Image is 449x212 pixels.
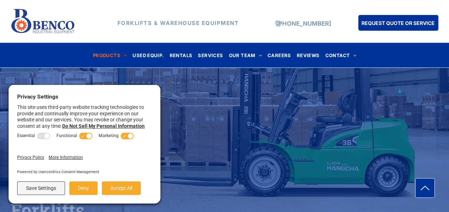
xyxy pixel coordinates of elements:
[361,16,435,30] span: REQUEST QUOTE OR SERVICE
[195,50,226,60] a: SERVICES
[118,20,239,26] strong: FORKLIFTS & WAREHOUSE EQUIPMENT
[358,15,438,31] a: REQUEST QUOTE OR SERVICE
[130,50,166,60] a: USED EQUIP.
[294,50,323,60] a: REVIEWS
[322,50,359,60] a: CONTACT
[265,50,294,60] a: CAREERS
[167,50,195,60] a: RENTALS
[276,20,331,27] a: [PHONE_NUMBER]
[90,50,130,60] a: PRODUCTS
[226,50,265,60] a: OUR TEAM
